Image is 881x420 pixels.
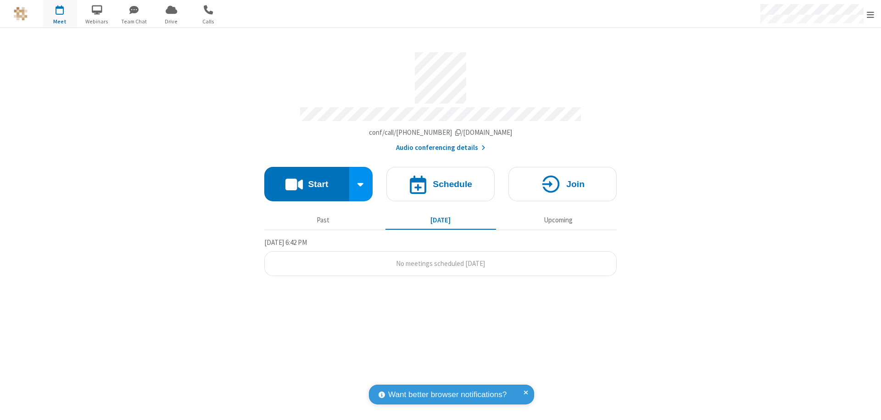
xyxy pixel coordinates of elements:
[268,211,379,229] button: Past
[503,211,613,229] button: Upcoming
[14,7,28,21] img: QA Selenium DO NOT DELETE OR CHANGE
[508,167,617,201] button: Join
[80,17,114,26] span: Webinars
[388,389,507,401] span: Want better browser notifications?
[349,167,373,201] div: Start conference options
[386,167,495,201] button: Schedule
[433,180,472,188] h4: Schedule
[396,143,485,153] button: Audio conferencing details
[154,17,189,26] span: Drive
[396,259,485,268] span: No meetings scheduled [DATE]
[264,237,617,276] section: Today's Meetings
[264,238,307,247] span: [DATE] 6:42 PM
[369,127,513,138] button: Copy my meeting room linkCopy my meeting room link
[117,17,151,26] span: Team Chat
[191,17,226,26] span: Calls
[264,167,349,201] button: Start
[385,211,496,229] button: [DATE]
[566,180,585,188] h4: Join
[369,128,513,137] span: Copy my meeting room link
[43,17,77,26] span: Meet
[264,45,617,153] section: Account details
[308,180,328,188] h4: Start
